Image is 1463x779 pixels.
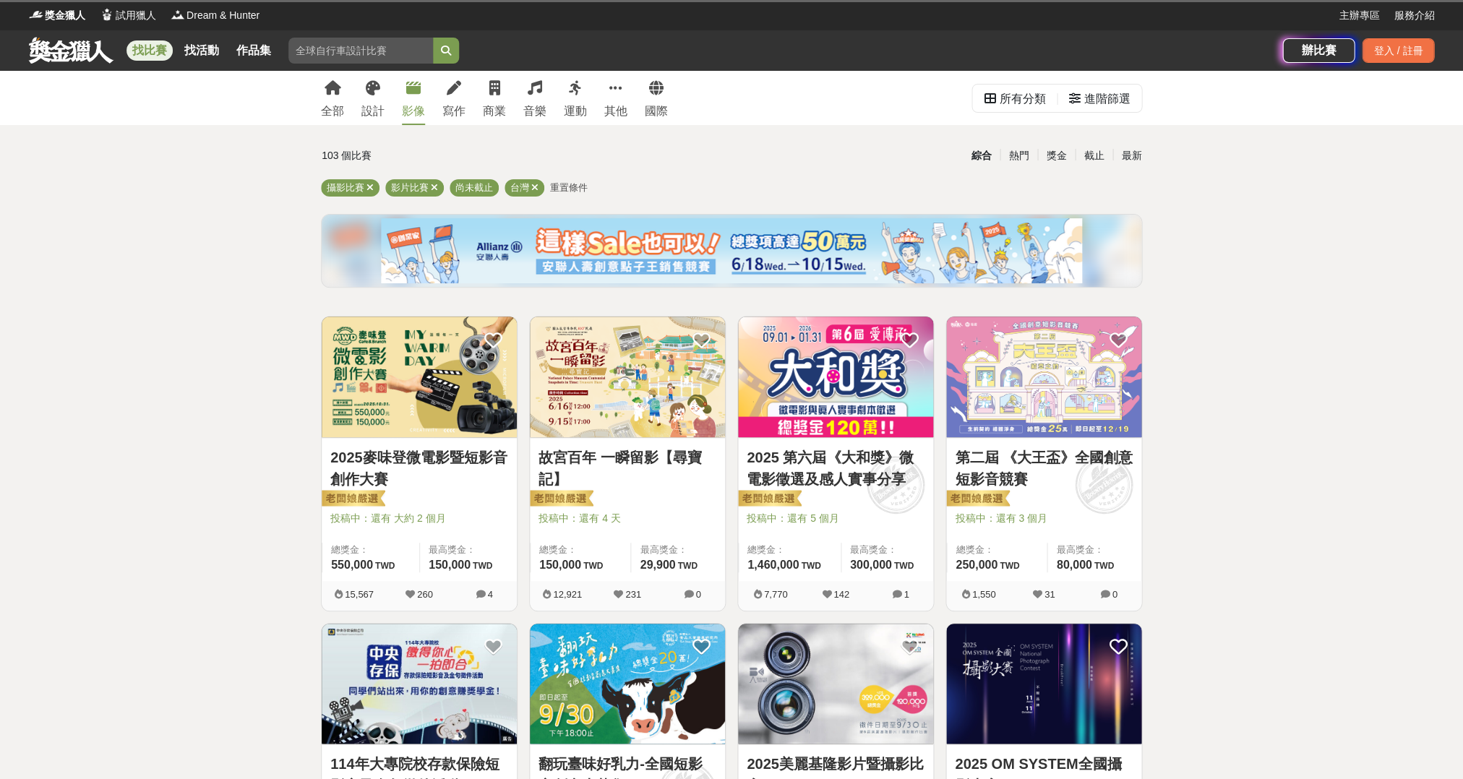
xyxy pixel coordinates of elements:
[319,489,385,509] img: 老闆娘嚴選
[331,543,411,557] span: 總獎金：
[375,561,395,571] span: TWD
[417,589,433,600] span: 260
[523,71,546,125] a: 音樂
[1394,8,1434,23] a: 服務介紹
[604,103,627,120] div: 其他
[764,589,788,600] span: 7,770
[402,71,425,125] a: 影像
[1084,85,1130,113] div: 進階篩選
[625,589,641,600] span: 231
[962,143,1000,168] div: 綜合
[330,447,508,490] a: 2025麥味登微電影暨短影音創作大賽
[530,317,725,437] img: Cover Image
[442,103,465,120] div: 寫作
[1044,589,1055,600] span: 31
[361,71,385,125] a: 設計
[473,561,492,571] span: TWD
[391,182,429,193] span: 影片比賽
[402,103,425,120] div: 影像
[539,543,622,557] span: 總獎金：
[455,182,493,193] span: 尚未截止
[1112,143,1150,168] div: 最新
[322,624,517,744] img: Cover Image
[738,624,933,744] img: Cover Image
[695,589,700,600] span: 0
[1056,559,1091,571] span: 80,000
[487,589,492,600] span: 4
[523,103,546,120] div: 音樂
[735,489,802,509] img: 老闆娘嚴選
[645,71,668,125] a: 國際
[553,589,582,600] span: 12,921
[322,317,517,438] a: Cover Image
[1000,561,1019,571] span: TWD
[1112,589,1117,600] span: 0
[171,7,185,22] img: Logo
[564,71,587,125] a: 運動
[801,561,820,571] span: TWD
[1000,143,1037,168] div: 熱門
[345,589,374,600] span: 15,567
[539,447,716,490] a: 故宮百年 一瞬留影【尋寶記】
[738,317,933,437] img: Cover Image
[677,561,697,571] span: TWD
[640,559,675,571] span: 29,900
[1339,8,1379,23] a: 主辦專區
[527,489,593,509] img: 老闆娘嚴選
[29,8,85,23] a: Logo獎金獵人
[747,511,924,526] span: 投稿中：還有 5 個月
[1282,38,1355,63] a: 辦比賽
[946,317,1141,437] img: Cover Image
[539,559,581,571] span: 150,000
[45,8,85,23] span: 獎金獵人
[483,103,506,120] div: 商業
[946,317,1141,438] a: Cover Image
[972,589,996,600] span: 1,550
[288,38,433,64] input: 全球自行車設計比賽
[361,103,385,120] div: 設計
[1037,143,1075,168] div: 獎金
[231,40,277,61] a: 作品集
[946,624,1141,745] a: Cover Image
[429,559,471,571] span: 150,000
[530,317,725,438] a: Cover Image
[550,182,588,193] span: 重置條件
[850,559,892,571] span: 300,000
[1094,561,1113,571] span: TWD
[738,317,933,438] a: Cover Image
[116,8,156,23] span: 試用獵人
[442,71,465,125] a: 寫作
[530,624,725,744] img: Cover Image
[100,7,114,22] img: Logo
[747,543,832,557] span: 總獎金：
[381,218,1082,283] img: cf4fb443-4ad2-4338-9fa3-b46b0bf5d316.png
[645,103,668,120] div: 國際
[126,40,173,61] a: 找比賽
[747,447,924,490] a: 2025 第六屆《大和獎》微電影徵選及感人實事分享
[331,559,373,571] span: 550,000
[956,543,1038,557] span: 總獎金：
[321,71,344,125] a: 全部
[483,71,506,125] a: 商業
[955,447,1133,490] a: 第二屆 《大王盃》全國創意短影音競賽
[955,511,1133,526] span: 投稿中：還有 3 個月
[956,559,997,571] span: 250,000
[640,543,716,557] span: 最高獎金：
[604,71,627,125] a: 其他
[850,543,924,557] span: 最高獎金：
[322,317,517,437] img: Cover Image
[564,103,587,120] div: 運動
[322,143,594,168] div: 103 個比賽
[100,8,156,23] a: Logo試用獵人
[171,8,259,23] a: LogoDream & Hunter
[833,589,849,600] span: 142
[429,543,508,557] span: 最高獎金：
[904,589,909,600] span: 1
[539,511,716,526] span: 投稿中：還有 4 天
[29,7,43,22] img: Logo
[999,85,1045,113] div: 所有分類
